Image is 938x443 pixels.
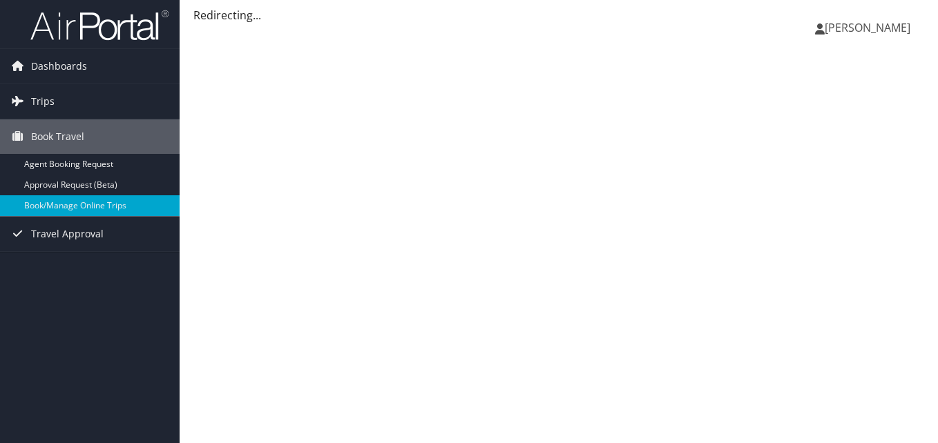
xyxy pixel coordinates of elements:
[815,7,924,48] a: [PERSON_NAME]
[31,84,55,119] span: Trips
[31,217,104,251] span: Travel Approval
[31,119,84,154] span: Book Travel
[30,9,169,41] img: airportal-logo.png
[31,49,87,83] span: Dashboards
[193,7,924,23] div: Redirecting...
[825,20,910,35] span: [PERSON_NAME]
